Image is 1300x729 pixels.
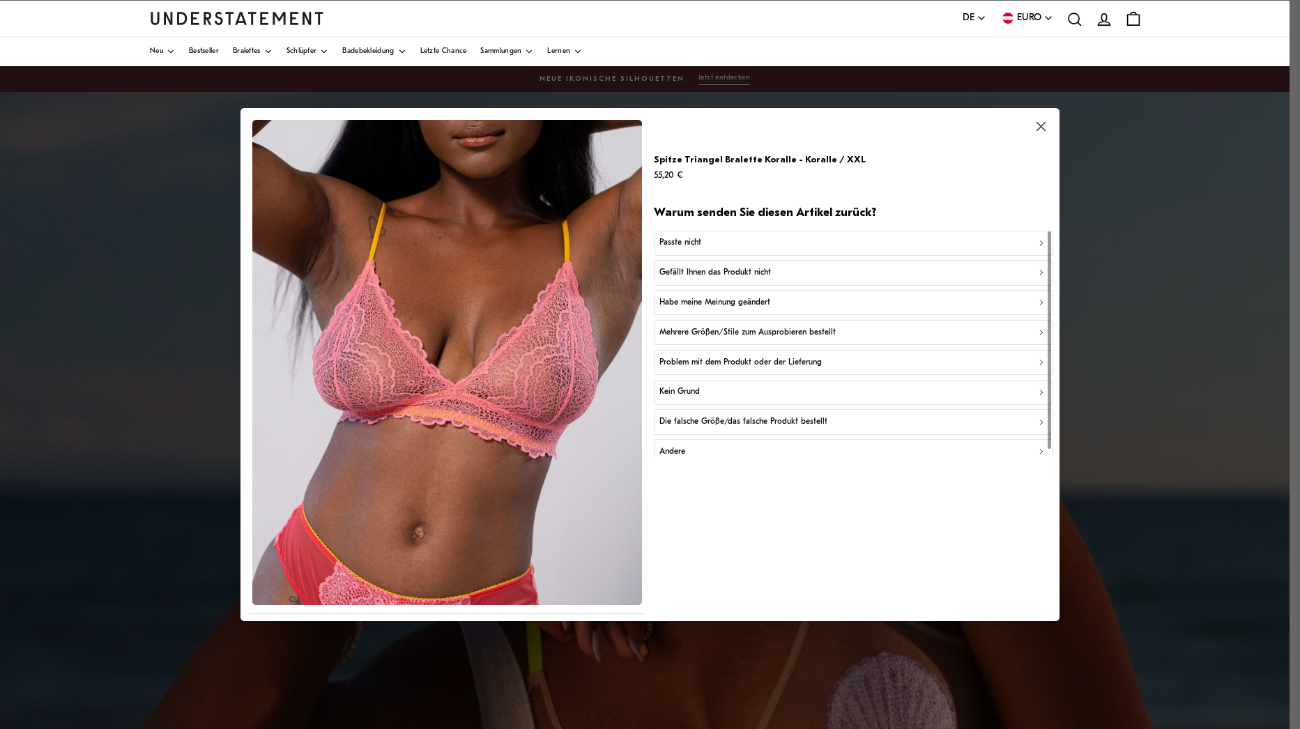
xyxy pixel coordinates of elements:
[189,48,219,55] span: Bestseller
[233,37,273,66] a: Bralettes
[189,37,219,66] a: Bestseller
[286,48,317,55] span: Schlüpfer
[150,12,324,24] a: Understatement Startseite
[420,48,467,55] span: Letzte Chance
[480,37,533,66] a: Sammlungen
[654,380,1053,405] button: Kein Grund
[659,386,700,399] p: Kein Grund
[659,266,771,279] p: Gefällt Ihnen das Produkt nicht
[150,37,175,66] a: Neu
[480,48,521,55] span: Sammlungen
[547,37,582,66] a: Lernen
[654,439,1053,464] button: Andere
[654,231,1053,256] button: Passte nicht
[659,326,836,339] p: Mehrere Größen/Stile zum Ausprobieren bestellt
[654,168,866,183] p: 55,20 €
[286,37,329,66] a: Schlüpfer
[654,290,1053,315] button: Habe meine Meinung geändert
[342,37,406,66] a: Badebekleidung
[1000,10,1053,26] button: EURO
[233,48,261,55] span: Bralettes
[654,350,1053,375] button: Problem mit dem Produkt oder der Lieferung
[654,320,1053,345] button: Mehrere Größen/Stile zum Ausprobieren bestellt
[1017,10,1041,26] span: EURO
[654,153,866,167] p: Spitze Triangel Bralette Koralle - Koralle / XXL
[654,260,1053,285] button: Gefällt Ihnen das Produkt nicht
[342,48,394,55] span: Badebekleidung
[659,415,827,429] p: Die falsche Größe/das falsche Produkt bestellt
[420,37,467,66] a: Letzte Chance
[659,445,685,459] p: Andere
[150,48,163,55] span: Neu
[659,356,822,369] p: Problem mit dem Produkt oder der Lieferung
[963,10,986,26] button: DE
[547,48,570,55] span: Lernen
[963,10,974,26] span: DE
[659,296,770,309] p: Habe meine Meinung geändert
[654,206,1053,222] h2: Warum senden Sie diesen Artikel zurück?
[659,236,701,250] p: Passte nicht
[654,410,1053,435] button: Die falsche Größe/das falsche Produkt bestellt
[252,120,642,605] img: lace-triangle-bralette-001-kahlo-33974540370085.jpg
